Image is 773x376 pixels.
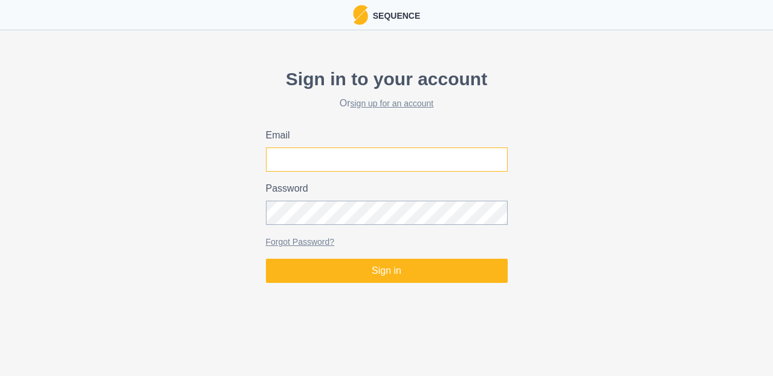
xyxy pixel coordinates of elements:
button: Sign in [266,259,508,283]
h2: Or [266,97,508,109]
a: LogoSequence [353,5,421,25]
p: Sequence [368,7,421,22]
label: Password [266,181,500,196]
label: Email [266,128,500,143]
a: Forgot Password? [266,237,335,247]
a: sign up for an account [351,99,434,108]
p: Sign in to your account [266,65,508,92]
img: Logo [353,5,368,25]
